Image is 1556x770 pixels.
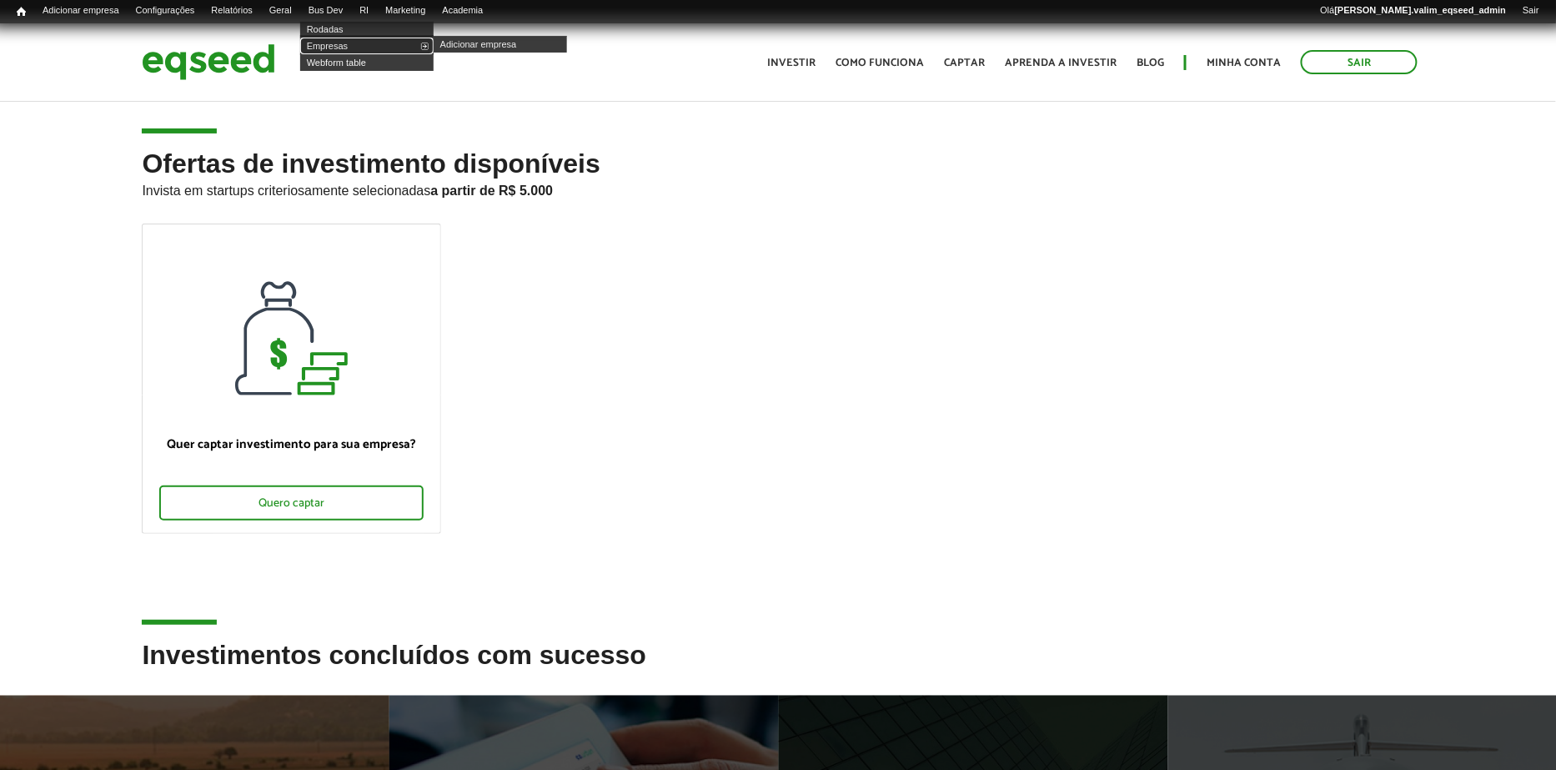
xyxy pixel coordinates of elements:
span: Início [17,6,26,18]
a: Marketing [377,4,434,18]
a: Quer captar investimento para sua empresa? Quero captar [142,224,441,534]
a: Rodadas [300,21,434,38]
a: Bus Dev [300,4,352,18]
a: Minha conta [1207,58,1281,68]
a: RI [351,4,377,18]
img: EqSeed [142,40,275,84]
a: Geral [261,4,300,18]
a: Sair [1514,4,1548,18]
a: Configurações [128,4,203,18]
a: Como funciona [836,58,924,68]
a: Início [8,4,34,20]
p: Quer captar investimento para sua empresa? [159,437,424,452]
h2: Investimentos concluídos com sucesso [142,641,1413,695]
a: Academia [434,4,492,18]
a: Olá[PERSON_NAME].valim_eqseed_admin [1313,4,1515,18]
a: Sair [1301,50,1418,74]
div: Quero captar [159,486,424,521]
h2: Ofertas de investimento disponíveis [142,149,1413,224]
a: Blog [1137,58,1164,68]
strong: [PERSON_NAME].valim_eqseed_admin [1335,5,1507,15]
a: Aprenda a investir [1005,58,1117,68]
strong: a partir de R$ 5.000 [430,184,553,198]
a: Investir [767,58,816,68]
a: Relatórios [203,4,260,18]
p: Invista em startups criteriosamente selecionadas [142,179,1413,199]
a: Captar [944,58,985,68]
a: Adicionar empresa [34,4,128,18]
